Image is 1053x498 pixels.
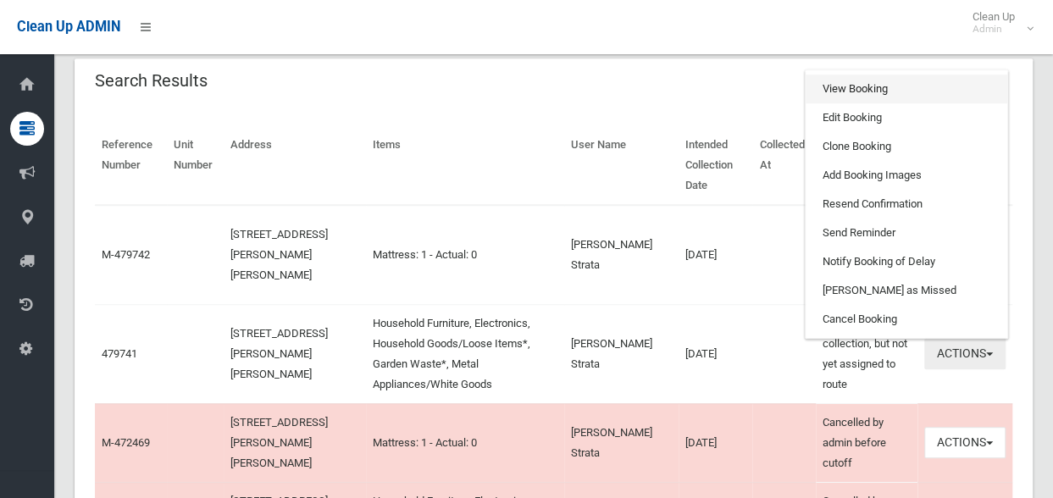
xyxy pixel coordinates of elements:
th: User Name [564,126,679,205]
a: Clone Booking [806,132,1007,161]
a: Send Reminder [806,219,1007,247]
td: [DATE] [679,205,753,305]
a: [STREET_ADDRESS][PERSON_NAME][PERSON_NAME] [230,327,328,380]
th: Collected At [752,126,816,205]
span: Clean Up [964,10,1032,36]
td: [PERSON_NAME] Strata [564,403,679,482]
td: Mattress: 1 - Actual: 0 [366,205,564,305]
td: Approved for collection, but not yet assigned to route [816,304,917,403]
td: Household Furniture, Electronics, Household Goods/Loose Items*, Garden Waste*, Metal Appliances/W... [366,304,564,403]
a: Resend Confirmation [806,190,1007,219]
td: [DATE] [679,304,753,403]
a: [STREET_ADDRESS][PERSON_NAME][PERSON_NAME] [230,416,328,469]
a: Add Booking Images [806,161,1007,190]
a: M-472469 [102,436,150,449]
span: Clean Up ADMIN [17,19,120,35]
a: [STREET_ADDRESS][PERSON_NAME][PERSON_NAME] [230,228,328,281]
td: [PERSON_NAME] Strata [564,304,679,403]
th: Address [224,126,366,205]
th: Unit Number [167,126,224,205]
a: Notify Booking of Delay [806,247,1007,276]
th: Intended Collection Date [679,126,753,205]
td: Mattress: 1 - Actual: 0 [366,403,564,482]
a: 479741 [102,347,137,360]
small: Admin [973,23,1015,36]
button: Actions [924,338,1006,369]
a: [PERSON_NAME] as Missed [806,276,1007,305]
a: View Booking [806,75,1007,103]
td: Cancelled by admin before cutoff [816,403,917,482]
th: Reference Number [95,126,167,205]
button: Actions [924,427,1006,458]
td: [PERSON_NAME] Strata [564,205,679,305]
header: Search Results [75,64,228,97]
a: Cancel Booking [806,305,1007,334]
a: Edit Booking [806,103,1007,132]
th: Items [366,126,564,205]
a: M-479742 [102,248,150,261]
td: [DATE] [679,403,753,482]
